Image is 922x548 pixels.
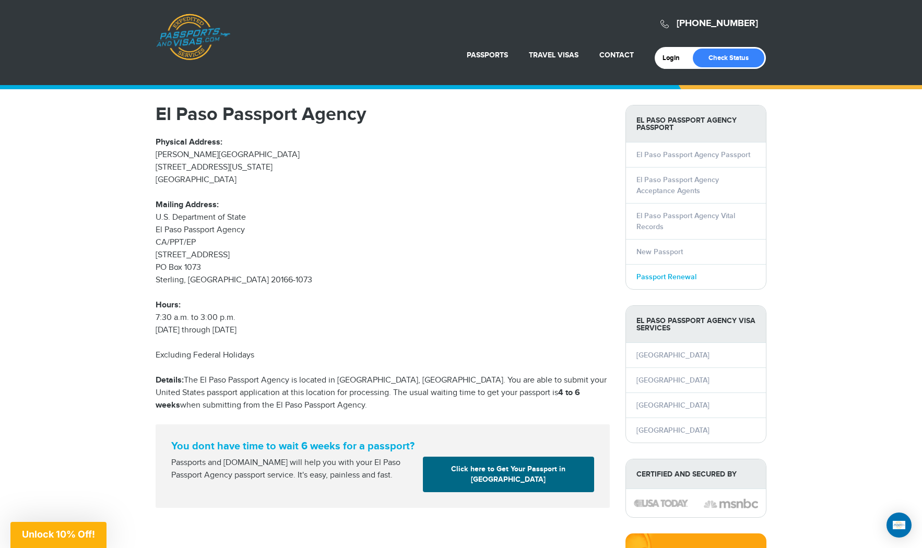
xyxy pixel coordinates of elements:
[156,199,610,337] p: U.S. Department of State El Paso Passport Agency CA/PPT/EP [STREET_ADDRESS] PO Box 1073 Sterling,...
[677,18,758,29] a: [PHONE_NUMBER]
[634,499,688,507] img: image description
[636,401,710,410] a: [GEOGRAPHIC_DATA]
[636,211,735,231] a: El Paso Passport Agency Vital Records
[423,457,594,492] a: Click here to Get Your Passport in [GEOGRAPHIC_DATA]
[626,459,766,489] strong: Certified and Secured by
[156,300,181,310] strong: Hours:
[636,351,710,360] a: [GEOGRAPHIC_DATA]
[636,150,750,159] a: El Paso Passport Agency Passport
[156,375,184,385] strong: Details:
[599,51,634,59] a: Contact
[636,247,683,256] a: New Passport
[156,200,219,210] strong: Mailing Address:
[156,374,610,412] p: The El Paso Passport Agency is located in [GEOGRAPHIC_DATA], [GEOGRAPHIC_DATA]. You are able to s...
[626,105,766,142] strong: El Paso Passport Agency Passport
[636,175,719,195] a: El Paso Passport Agency Acceptance Agents
[467,51,508,59] a: Passports
[156,137,222,147] strong: Physical Address:
[704,497,758,510] img: image description
[10,522,107,548] div: Unlock 10% Off!
[529,51,578,59] a: Travel Visas
[156,14,230,61] a: Passports & [DOMAIN_NAME]
[22,529,95,540] span: Unlock 10% Off!
[156,388,580,410] strong: 4 to 6 weeks
[636,376,710,385] a: [GEOGRAPHIC_DATA]
[886,513,912,538] div: Open Intercom Messenger
[156,105,610,124] h1: El Paso Passport Agency
[636,272,696,281] a: Passport Renewal
[693,49,764,67] a: Check Status
[156,349,610,362] p: Excluding Federal Holidays
[167,457,419,482] div: Passports and [DOMAIN_NAME] will help you with your El Paso Passport Agency passport service. It'...
[663,54,687,62] a: Login
[171,440,594,452] strong: You dont have time to wait 6 weeks for a passport?
[626,306,766,343] strong: El Paso Passport Agency Visa Services
[156,136,610,186] p: [PERSON_NAME][GEOGRAPHIC_DATA] [STREET_ADDRESS][US_STATE] [GEOGRAPHIC_DATA]
[636,426,710,435] a: [GEOGRAPHIC_DATA]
